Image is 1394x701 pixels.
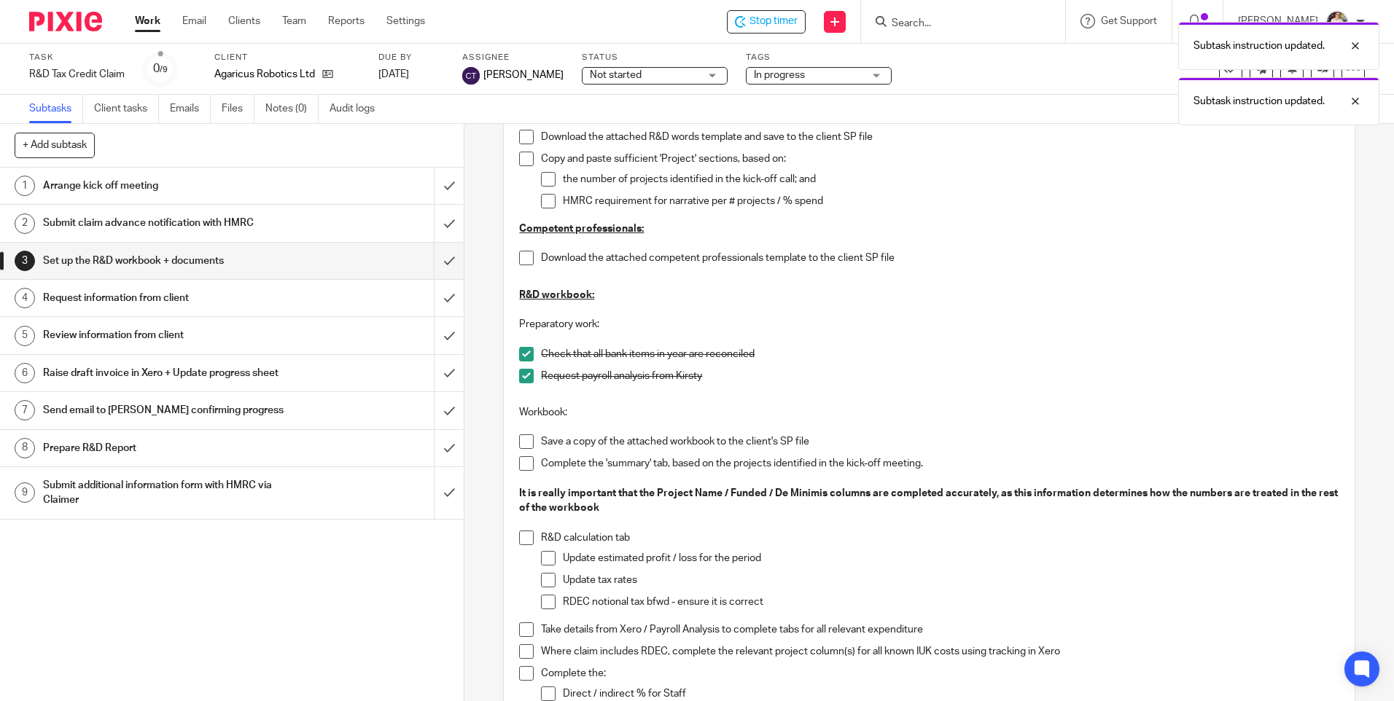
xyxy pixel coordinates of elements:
a: Emails [170,95,211,123]
p: Where claim includes RDEC, complete the relevant project column(s) for all known IUK costs using ... [541,644,1339,659]
u: R&D workbook: [519,290,594,300]
a: Notes (0) [265,95,319,123]
h1: Send email to [PERSON_NAME] confirming progress [43,399,294,421]
p: Update estimated profit / loss for the period [563,551,1339,565]
h1: Arrange kick off meeting [43,175,294,197]
div: 5 [15,326,35,346]
h1: Raise draft invoice in Xero + Update progress sheet [43,362,294,384]
p: Save a copy of the attached workbook to the client's SP file [541,434,1339,449]
p: Download the attached competent professionals template to the client SP file [541,251,1339,265]
u: Competent professionals: [519,224,644,234]
p: Download the attached R&D words template and save to the client SP file [541,130,1339,144]
label: Task [29,52,125,63]
h1: Prepare R&D Report [43,437,294,459]
div: 7 [15,400,35,420]
p: the number of projects identified in the kick-off call; and [563,172,1339,187]
p: Take details from Xero / Payroll Analysis to complete tabs for all relevant expenditure [541,622,1339,637]
h1: Request information from client [43,287,294,309]
p: Subtask instruction updated. [1194,39,1325,53]
div: 3 [15,251,35,271]
img: svg%3E [462,67,480,85]
p: R&D calculation tab [541,530,1339,545]
p: Complete the 'summary' tab, based on the projects identified in the kick-off meeting. [541,456,1339,471]
div: 9 [15,482,35,503]
h1: Set up the R&D workbook + documents [43,250,294,272]
label: Client [214,52,360,63]
p: HMRC requirement for narrative per # projects / % spend [563,194,1339,208]
div: Agaricus Robotics Ltd - R&D Tax Credit Claim [727,10,806,34]
a: Settings [386,14,425,28]
small: /9 [160,66,168,74]
div: 2 [15,214,35,234]
p: Workbook: [519,405,1339,420]
a: Work [135,14,160,28]
a: Client tasks [94,95,159,123]
p: Direct / indirect % for Staff [563,686,1339,701]
p: RDEC notional tax bfwd - ensure it is correct [563,595,1339,609]
a: Subtasks [29,95,83,123]
button: + Add subtask [15,133,95,157]
img: Pixie [29,12,102,31]
a: Clients [228,14,260,28]
h1: Review information from client [43,324,294,346]
div: R&amp;D Tax Credit Claim [29,67,125,82]
p: Request payroll analysis from Kirsty [541,369,1339,383]
a: Audit logs [330,95,386,123]
img: Kayleigh%20Henson.jpeg [1325,10,1349,34]
div: 0 [153,60,168,77]
label: Assignee [462,52,564,63]
span: Not started [590,70,642,80]
a: Team [282,14,306,28]
span: [DATE] [378,69,409,79]
label: Status [582,52,728,63]
p: Subtask instruction updated. [1194,94,1325,109]
p: Copy and paste sufficient 'Project' sections, based on: [541,152,1339,166]
div: 6 [15,363,35,383]
h1: Submit additional information form with HMRC via Claimer [43,474,294,512]
a: Email [182,14,206,28]
p: Preparatory work: [519,317,1339,332]
div: 8 [15,438,35,458]
span: [PERSON_NAME] [483,68,564,82]
div: R&D Tax Credit Claim [29,67,125,82]
p: Check that all bank items in year are reconciled [541,347,1339,361]
a: Reports [328,14,365,28]
label: Due by [378,52,444,63]
h1: Submit claim advance notification with HMRC [43,212,294,234]
p: Update tax rates [563,573,1339,587]
strong: It is really important that the Project Name / Funded / De Minimis columns are completed accurate... [519,488,1340,513]
p: Complete the: [541,666,1339,681]
div: 1 [15,176,35,196]
a: Files [222,95,254,123]
div: 4 [15,288,35,308]
p: Agaricus Robotics Ltd [214,67,315,82]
